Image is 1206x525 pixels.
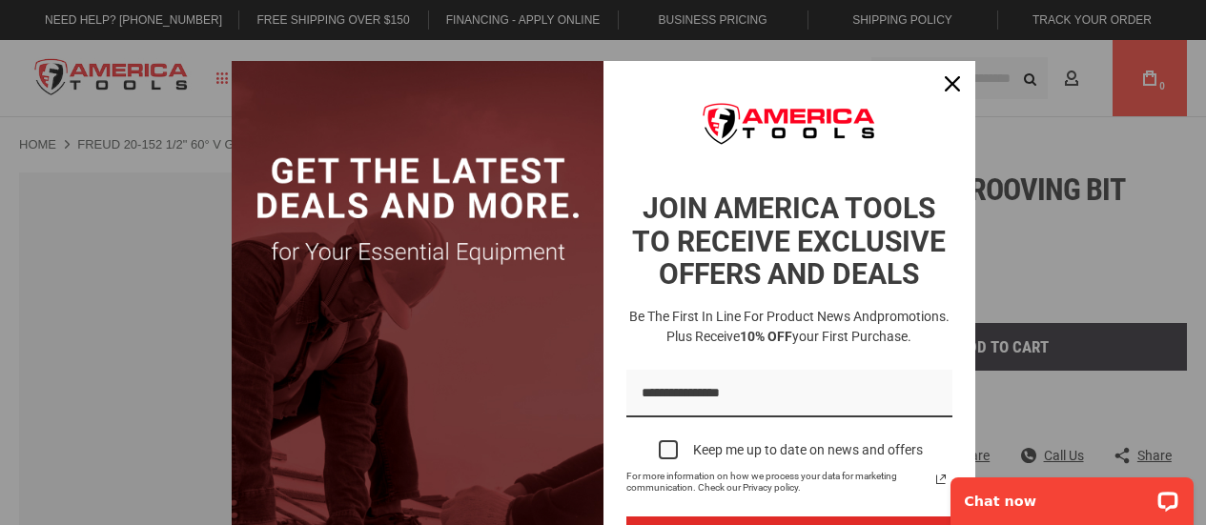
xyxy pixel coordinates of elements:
div: Keep me up to date on news and offers [693,442,923,458]
span: promotions. Plus receive your first purchase. [666,309,950,344]
input: Email field [626,370,952,418]
iframe: LiveChat chat widget [938,465,1206,525]
svg: close icon [945,76,960,91]
a: Read our Privacy Policy [930,468,952,491]
h3: Be the first in line for product news and [623,307,956,347]
strong: JOIN AMERICA TOOLS TO RECEIVE EXCLUSIVE OFFERS AND DEALS [632,192,946,291]
button: Close [930,61,975,107]
span: For more information on how we process your data for marketing communication. Check our Privacy p... [626,471,930,494]
svg: link icon [930,468,952,491]
strong: 10% OFF [740,329,792,344]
